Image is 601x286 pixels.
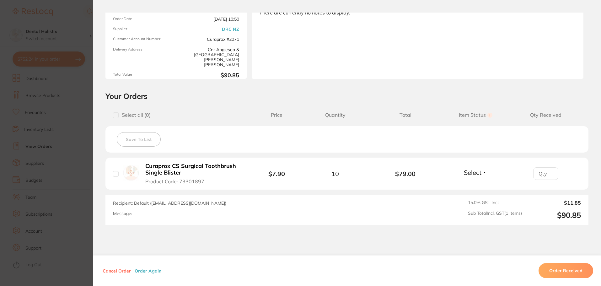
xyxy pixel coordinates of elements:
button: Save To List [117,132,161,147]
button: Cancel Order [101,268,133,273]
span: Supplier [113,27,174,32]
b: Curaprox CS Surgical Toothbrush Single Blister [145,163,242,176]
span: Product Code: 73301897 [145,179,204,184]
span: Cnr Anglesea & [GEOGRAPHIC_DATA][PERSON_NAME][PERSON_NAME] [179,47,239,67]
button: Order Again [133,268,163,273]
span: Item Status [441,112,511,118]
div: There are currently no notes to display. [259,10,576,15]
span: [DATE] 10:50 [179,17,239,22]
span: Total [370,112,441,118]
span: Price [253,112,300,118]
button: Order Received [539,263,593,278]
button: Select [462,169,489,176]
h2: Your Orders [105,91,588,101]
a: DRC NZ [222,27,239,32]
span: Quantity [300,112,370,118]
span: 10 [331,170,339,177]
output: $90.85 [527,211,581,220]
span: 15.0 % GST Incl. [468,200,522,206]
output: $11.85 [527,200,581,206]
span: Qty Received [511,112,581,118]
input: Qty [533,167,558,180]
span: Sub Total Incl. GST ( 1 Items) [468,211,522,220]
span: Curaprox #2071 [179,37,239,42]
b: $90.85 [179,72,239,79]
span: Delivery Address [113,47,174,67]
span: Select all ( 0 ) [119,112,151,118]
button: Curaprox CS Surgical Toothbrush Single Blister Product Code: 73301897 [143,163,244,185]
span: Recipient: Default ( [EMAIL_ADDRESS][DOMAIN_NAME] ) [113,200,226,206]
span: Total Value [113,72,174,79]
span: Order Date [113,17,174,22]
label: Message: [113,211,132,216]
img: Curaprox CS Surgical Toothbrush Single Blister [123,165,139,181]
span: Customer Account Number [113,37,174,42]
b: $79.00 [370,170,441,177]
span: Select [464,169,481,176]
b: $7.90 [268,170,285,178]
